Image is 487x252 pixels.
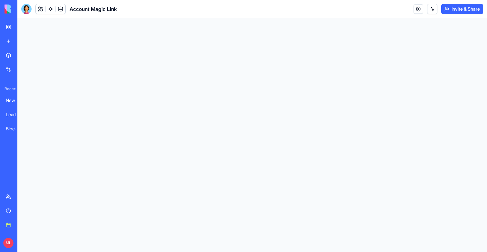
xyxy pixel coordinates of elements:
[2,108,28,121] a: Lead Generation Hub
[6,111,24,118] div: Lead Generation Hub
[2,122,28,135] a: Blocks Support Center
[6,126,24,132] div: Blocks Support Center
[2,94,28,107] a: New App
[2,86,15,91] span: Recent
[5,5,44,14] img: logo
[3,238,14,248] span: ML
[6,97,24,104] div: New App
[70,5,117,13] h1: Account Magic Link
[441,4,483,14] button: Invite & Share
